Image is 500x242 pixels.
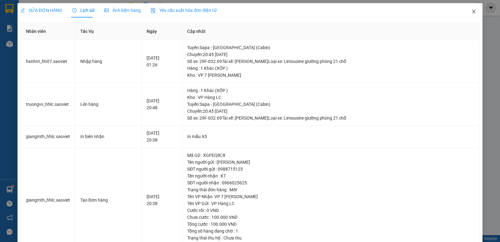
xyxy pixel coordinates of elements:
[187,94,474,101] div: Kho : VP Hàng LC
[465,3,482,21] button: Close
[21,23,75,40] th: Nhân viên
[187,221,474,228] div: Tổng cước : 100.000 VND
[21,8,62,13] span: SỬA ĐƠN HÀNG
[75,23,142,40] th: Tác Vụ
[80,101,136,108] div: Lên hàng
[21,8,25,13] span: edit
[80,197,136,203] div: Tạo Đơn hàng
[151,8,156,13] img: icon
[80,58,136,65] div: Nhập hàng
[104,8,109,13] span: picture
[21,40,75,83] td: hanhnt_hh07.saoviet
[147,130,177,143] div: [DATE] 20:38
[151,8,217,13] span: Yêu cầu xuất hóa đơn điện tử
[187,207,474,214] div: Cước rồi : 0 VND
[147,193,177,207] div: [DATE] 20:38
[182,23,479,40] th: Cập nhật
[147,97,177,111] div: [DATE] 20:48
[21,126,75,148] td: giangmth_hhlc.saoviet
[187,44,474,65] div: Tuyến : Sapa - [GEOGRAPHIC_DATA] (Cabin) Chuyến: 20:45 [DATE] Số xe: 29F-032.69 Tài xế: [PERSON_N...
[187,72,474,79] div: Kho : VP 7 [PERSON_NAME]
[187,186,474,193] div: Trạng thái đơn hàng : Mới
[187,234,474,241] div: Trạng thái thu hộ : Chưa thu
[187,152,474,159] div: Mã GD : XGPEQ8C8
[187,159,474,166] div: Tên người gửi : [PERSON_NAME]
[187,87,474,94] div: Hàng : 1 Khác (XỐP )
[187,193,474,200] div: Tên VP Nhận: VP 7 [PERSON_NAME]
[187,65,474,72] div: Hàng : 1 Khác (XỐP )
[72,8,77,13] span: clock-circle
[21,83,75,126] td: truongvv_hhlc.saoviet
[187,133,474,140] div: In mẫu A5
[187,179,474,186] div: SĐT người nhận : 0966025625
[187,172,474,179] div: Tên người nhận : KT
[104,8,141,13] span: Ảnh kiện hàng
[147,54,177,68] div: [DATE] 01:26
[187,166,474,172] div: SĐT người gửi : 0988715125
[80,133,136,140] div: In biên nhận
[187,214,474,221] div: Chưa cước : 100.000 VND
[187,101,474,121] div: Tuyến : Sapa - [GEOGRAPHIC_DATA] (Cabin) Chuyến: 20:45 [DATE] Số xe: 29F-032.69 Tài xế: [PERSON_N...
[187,228,474,234] div: Tổng số hàng đang chờ : 1
[471,9,476,14] span: close
[187,200,474,207] div: Tên VP Gửi : VP Hàng LC
[142,23,182,40] th: Ngày
[72,8,94,13] span: Lịch sử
